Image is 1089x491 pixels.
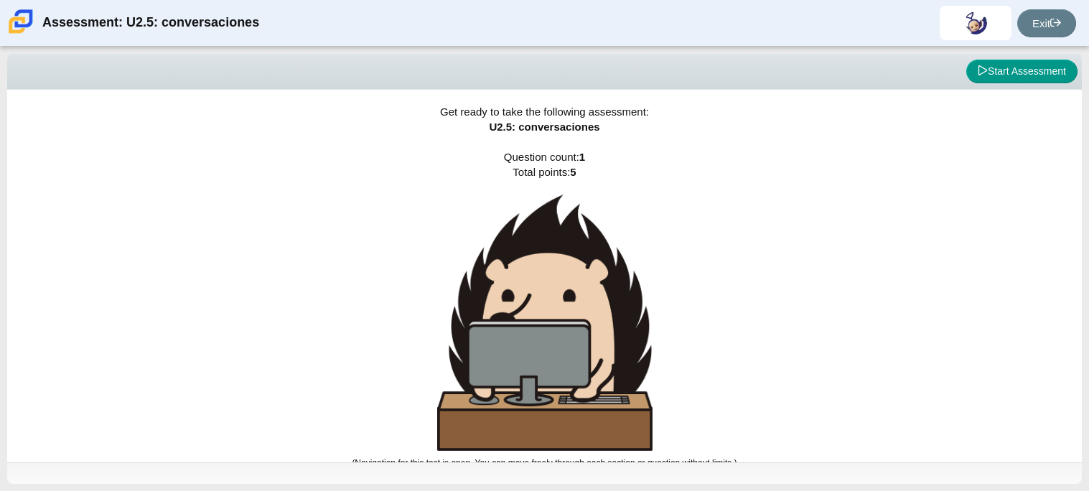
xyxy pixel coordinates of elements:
[570,166,576,178] b: 5
[6,6,36,37] img: Carmen School of Science & Technology
[1017,9,1076,37] a: Exit
[966,60,1078,84] button: Start Assessment
[352,458,737,468] small: (Navigation for this test is open. You can move freely through each section or question without l...
[489,121,599,133] span: U2.5: conversaciones
[964,11,987,34] img: iris.hernandez.kzMpZg
[42,6,259,40] div: Assessment: U2.5: conversaciones
[440,106,649,118] span: Get ready to take the following assessment:
[6,27,36,39] a: Carmen School of Science & Technology
[437,195,653,451] img: hedgehog-behind-computer-large.png
[579,151,585,163] b: 1
[352,151,737,468] span: Question count: Total points:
